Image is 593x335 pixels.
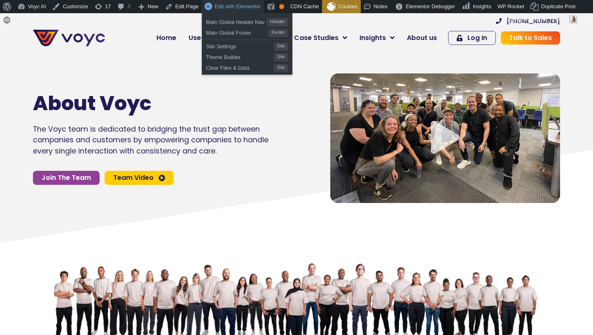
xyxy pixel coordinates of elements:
span: Team Video [113,175,154,181]
span: Home [156,33,176,43]
span: Use-cases [189,33,225,43]
a: Use-cases [182,30,240,46]
a: Theme BuilderSite [202,51,292,61]
a: Main Global FooterFooter [202,26,292,37]
a: Howdy, [503,13,580,26]
span: Site [274,42,288,51]
span: Talk to Sales [509,35,552,41]
a: Home [150,30,182,46]
span: Insights [360,33,386,43]
span: Main Global Header Nav [206,16,267,26]
span: Clear Files & Data [206,61,274,72]
span: Site Settings [206,40,274,51]
span: Edit with Elementor [215,3,261,9]
a: Case Studies [288,30,353,46]
a: Join The Team [33,171,100,185]
a: Clear Files & DataSite [202,61,292,72]
span: Forms [14,13,29,26]
a: [PHONE_NUMBER] [496,18,560,24]
img: voyc-full-logo [33,30,105,46]
span: Site [274,64,288,72]
span: Site [274,53,288,61]
a: Log In [448,31,496,45]
span: Footer [268,29,288,37]
a: Insights [353,30,401,46]
span: Case Studies [294,33,339,43]
a: Talk to Sales [501,31,560,45]
div: OK [279,4,284,9]
a: Team Video [105,171,174,185]
span: Log In [467,35,487,41]
span: [PERSON_NAME] [523,17,567,23]
span: Header [267,18,288,26]
span: Join The Team [42,175,91,181]
span: About us [407,33,437,43]
a: Site SettingsSite [202,40,292,51]
h1: About Voyc [33,92,244,116]
p: The Voyc team is dedicated to bridging the trust gap between companies and customers by empowerin... [33,124,268,156]
a: About us [401,30,443,46]
div: Video play button [429,121,462,155]
span: Theme Builder [206,51,274,61]
a: Main Global Header NavHeader [202,16,292,26]
span: Main Global Footer [206,26,268,37]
